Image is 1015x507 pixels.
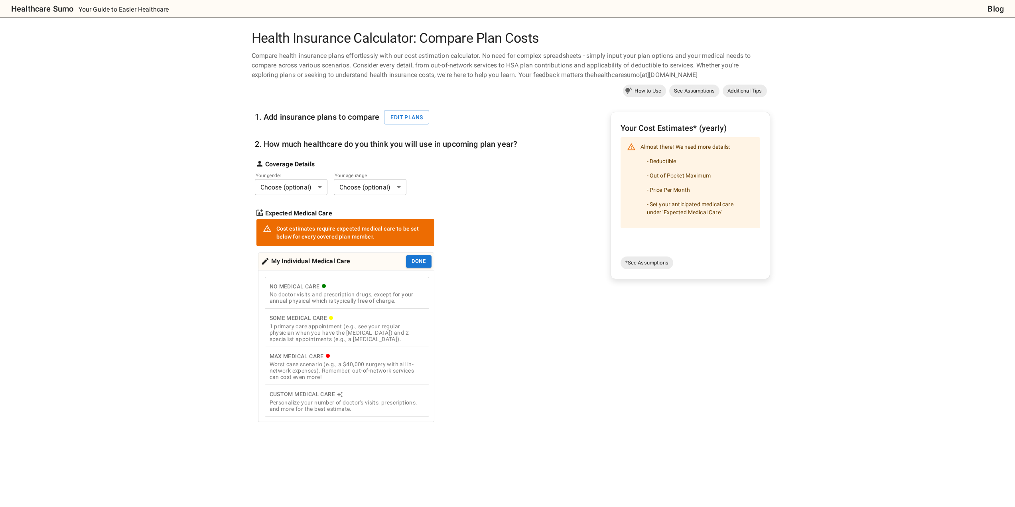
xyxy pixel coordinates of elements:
[270,313,424,323] div: Some Medical Care
[265,160,315,169] strong: Coverage Details
[270,399,424,412] div: Personalize your number of doctor's visits, prescriptions, and more for the best estimate.
[621,259,673,267] span: *See Assumptions
[384,110,429,125] button: Edit plans
[248,30,767,46] h1: Health Insurance Calculator: Compare Plan Costs
[5,2,73,15] a: Healthcare Sumo
[641,154,754,168] li: - Deductible
[255,179,327,195] div: Choose (optional)
[669,87,719,95] span: See Assumptions
[79,5,169,14] p: Your Guide to Easier Healthcare
[621,256,673,269] a: *See Assumptions
[987,2,1004,15] a: Blog
[256,172,316,179] label: Your gender
[270,351,424,361] div: Max Medical Care
[270,389,424,399] div: Custom Medical Care
[248,51,767,80] div: Compare health insurance plans effortlessly with our cost estimation calculator. No need for comp...
[255,138,518,150] h6: 2. How much healthcare do you think you will use in upcoming plan year?
[623,85,666,97] a: How to Use
[335,172,395,179] label: Your age range
[641,183,754,197] li: - Price Per Month
[265,308,429,347] button: Some Medical Care1 primary care appointment (e.g., see your regular physician when you have the [...
[255,110,434,125] h6: 1. Add insurance plans to compare
[406,255,432,268] button: Done
[270,323,424,342] div: 1 primary care appointment (e.g., see your regular physician when you have the [MEDICAL_DATA]) an...
[669,85,719,97] a: See Assumptions
[723,85,767,97] a: Additional Tips
[261,255,351,268] div: My Individual Medical Care
[265,385,429,417] button: Custom Medical CarePersonalize your number of doctor's visits, prescriptions, and more for the be...
[276,221,428,244] div: Cost estimates require expected medical care to be set below for every covered plan member.
[265,277,429,417] div: cost type
[270,361,424,380] div: Worst case scenario (e.g., a $40,000 surgery with all in-network expenses). Remember, out-of-netw...
[723,87,767,95] span: Additional Tips
[265,277,429,309] button: No Medical CareNo doctor visits and prescription drugs, except for your annual physical which is ...
[270,282,424,292] div: No Medical Care
[265,209,332,218] strong: Expected Medical Care
[334,179,406,195] div: Choose (optional)
[270,291,424,304] div: No doctor visits and prescription drugs, except for your annual physical which is typically free ...
[641,197,754,219] li: - Set your anticipated medical care under 'Expected Medical Care'
[641,168,754,183] li: - Out of Pocket Maximum
[265,347,429,385] button: Max Medical CareWorst case scenario (e.g., a $40,000 surgery with all in-network expenses). Remem...
[641,140,754,226] div: Almost there! We need more details:
[630,87,666,95] span: How to Use
[11,2,73,15] h6: Healthcare Sumo
[621,122,760,134] h6: Your Cost Estimates* (yearly)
